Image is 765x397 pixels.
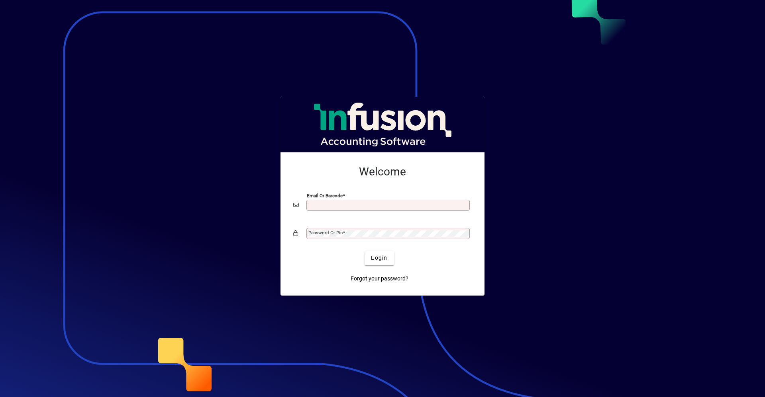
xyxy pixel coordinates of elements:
[307,193,343,198] mat-label: Email or Barcode
[365,251,394,265] button: Login
[347,272,412,286] a: Forgot your password?
[308,230,343,235] mat-label: Password or Pin
[371,254,387,262] span: Login
[351,274,408,283] span: Forgot your password?
[293,165,472,179] h2: Welcome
